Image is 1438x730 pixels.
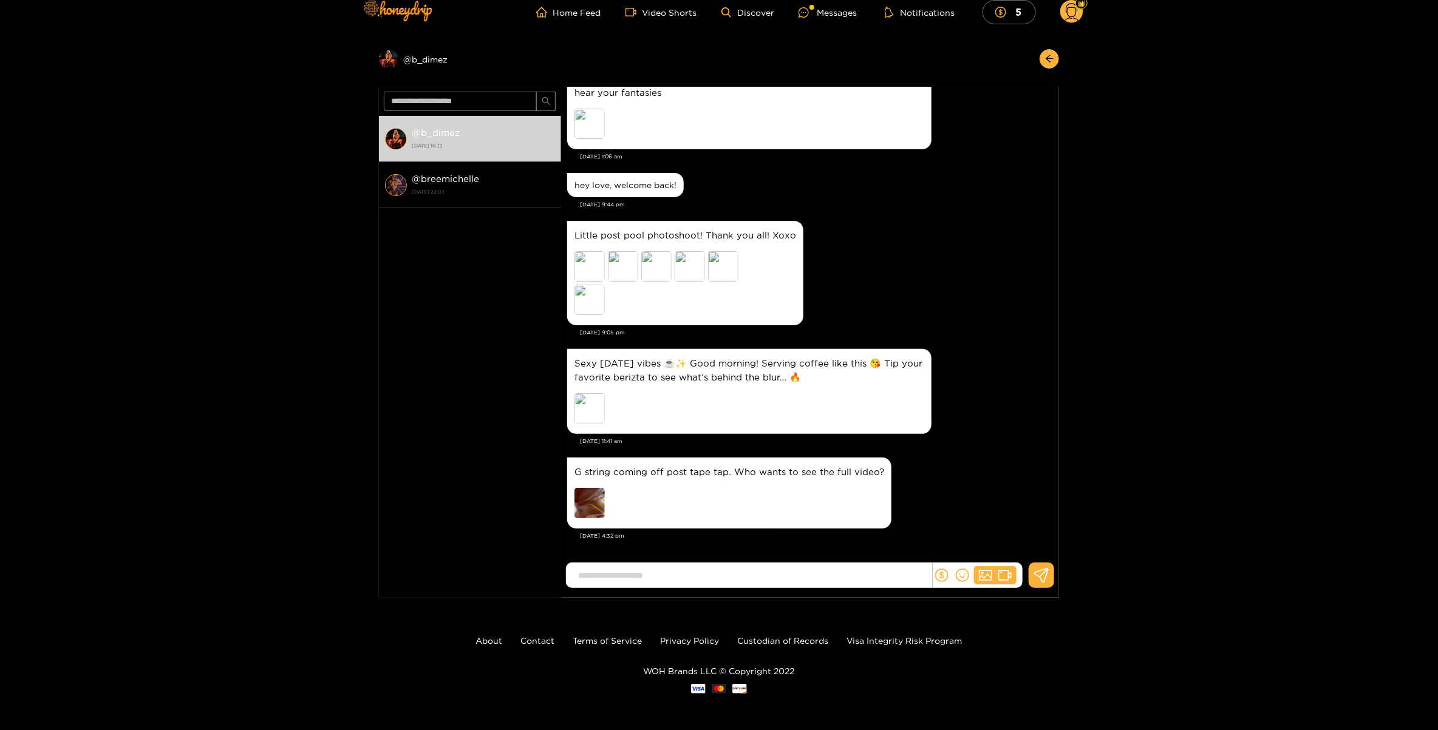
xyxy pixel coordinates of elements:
span: arrow-left [1045,54,1054,64]
div: [DATE] 9:05 pm [580,328,1053,337]
a: Discover [721,7,774,18]
button: dollar [933,566,951,584]
img: conversation [385,174,407,196]
p: G string coming off post tape tap. Who wants to see the full video? [574,465,884,479]
button: picturevideo-camera [974,566,1017,584]
span: video-camera [998,569,1012,582]
div: [DATE] 9:44 pm [580,200,1053,209]
span: picture [979,569,992,582]
a: Privacy Policy [661,636,720,645]
button: search [536,92,556,111]
img: conversation [385,128,407,150]
div: Messages [799,5,857,19]
a: Contact [521,636,555,645]
span: video-camera [625,7,642,18]
a: Video Shorts [625,7,697,18]
span: home [536,7,553,18]
a: Visa Integrity Risk Program [847,636,963,645]
div: [DATE] 11:41 am [580,437,1053,445]
a: Terms of Service [573,636,642,645]
p: Sexy [DATE] vibes ☕️✨ Good morning! Serving coffee like this 😘 Tip your favorite berizta to see w... [574,356,924,384]
strong: [DATE] 16:32 [412,140,555,151]
div: Sep. 14, 11:41 am [567,349,932,434]
div: Sep. 13, 9:05 pm [567,221,803,325]
span: search [542,96,551,107]
div: Sep. 9, 1:06 am [567,50,932,149]
div: @b_dimez [379,49,561,69]
a: About [476,636,503,645]
button: arrow-left [1040,49,1059,69]
button: Notifications [881,6,958,18]
div: [DATE] 4:32 pm [580,532,1053,540]
mark: 5 [1014,5,1023,18]
strong: @ b_dimez [412,127,460,138]
div: Sep. 17, 4:32 pm [567,458,891,529]
p: Little post pool photoshoot! Thank you all! Xoxo [574,228,796,242]
div: Sep. 12, 9:44 pm [567,173,684,197]
strong: @ breemichelle [412,174,479,184]
span: dollar [995,7,1012,18]
span: dollar [935,569,949,582]
img: preview [574,488,605,518]
strong: [DATE] 22:03 [412,186,555,197]
div: [DATE] 1:06 am [580,152,1053,161]
span: smile [956,569,969,582]
a: Home Feed [536,7,601,18]
a: Custodian of Records [738,636,829,645]
div: hey love, welcome back! [574,180,676,190]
